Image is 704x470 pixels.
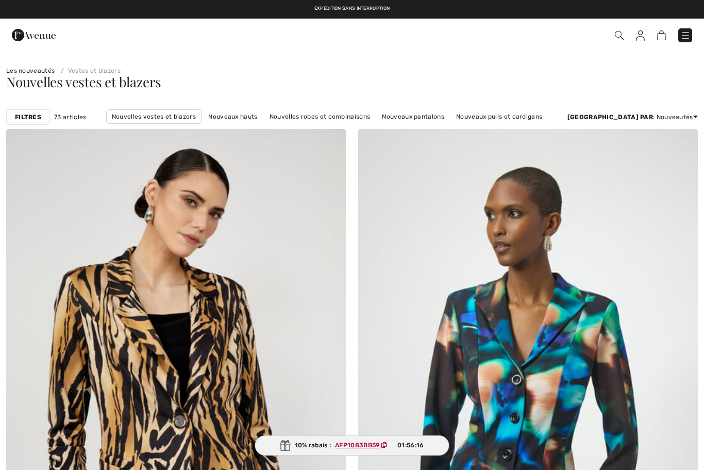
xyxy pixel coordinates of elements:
[301,124,412,137] a: Nouveaux vêtements d'extérieur
[377,110,449,123] a: Nouveaux pantalons
[6,67,55,74] a: Les nouveautés
[12,29,56,39] a: 1ère Avenue
[255,435,449,456] div: 10% rabais :
[264,110,375,123] a: Nouvelles robes et combinaisons
[15,112,41,122] strong: Filtres
[335,442,379,449] ins: AFP1083BB59
[242,124,300,137] a: Nouvelles jupes
[57,67,121,74] a: Vestes et blazers
[12,25,56,45] img: 1ère Avenue
[680,30,691,41] img: Menu
[54,112,86,122] span: 73 articles
[6,73,161,91] span: Nouvelles vestes et blazers
[567,112,698,122] div: : Nouveautés
[636,30,645,41] img: Mes infos
[567,114,653,121] strong: [GEOGRAPHIC_DATA] par
[106,109,202,124] a: Nouvelles vestes et blazers
[657,30,666,40] img: Panier d'achat
[280,440,291,451] img: Gift.svg
[203,110,262,123] a: Nouveaux hauts
[615,31,624,40] img: Recherche
[397,441,424,450] span: 01:56:16
[451,110,547,123] a: Nouveaux pulls et cardigans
